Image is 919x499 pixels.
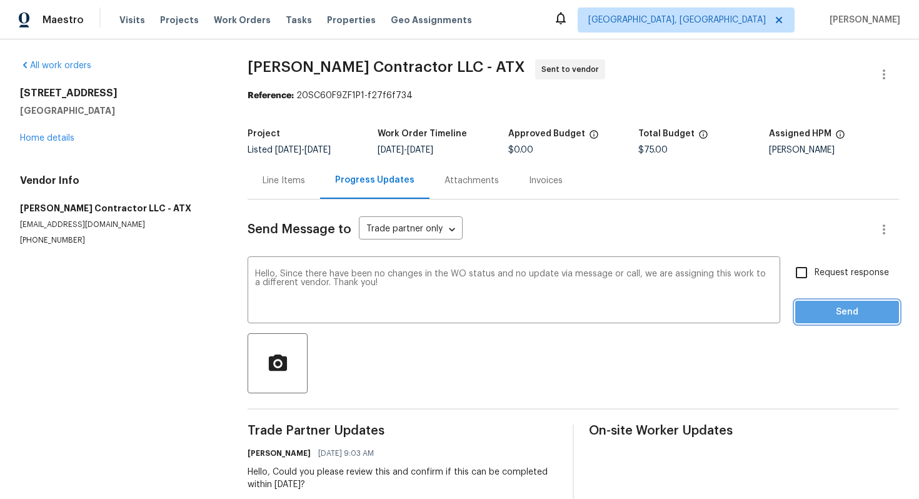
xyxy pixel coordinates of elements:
span: Maestro [43,14,84,26]
span: On-site Worker Updates [589,425,899,437]
h6: [PERSON_NAME] [248,447,311,460]
h5: [PERSON_NAME] Contractor LLC - ATX [20,202,218,214]
span: Tasks [286,16,312,24]
h4: Vendor Info [20,174,218,187]
span: - [275,146,331,154]
textarea: Hello, Since there have been no changes in the WO status and no update via message or call, we ar... [255,270,773,313]
span: The hpm assigned to this work order. [835,129,845,146]
div: Hello, Could you please review this and confirm if this can be completed within [DATE]? [248,466,558,491]
h5: [GEOGRAPHIC_DATA] [20,104,218,117]
span: Trade Partner Updates [248,425,558,437]
h5: Work Order Timeline [378,129,467,138]
span: Send [805,305,889,320]
div: Invoices [529,174,563,187]
span: The total cost of line items that have been approved by both Opendoor and the Trade Partner. This... [589,129,599,146]
span: Request response [815,266,889,280]
b: Reference: [248,91,294,100]
div: [PERSON_NAME] [769,146,899,154]
h5: Project [248,129,280,138]
span: Send Message to [248,223,351,236]
span: $0.00 [508,146,533,154]
button: Send [795,301,899,324]
span: - [378,146,433,154]
div: Progress Updates [335,174,414,186]
h5: Approved Budget [508,129,585,138]
span: Geo Assignments [391,14,472,26]
h5: Assigned HPM [769,129,831,138]
span: [DATE] [378,146,404,154]
h5: Total Budget [638,129,695,138]
span: [GEOGRAPHIC_DATA], [GEOGRAPHIC_DATA] [588,14,766,26]
span: [DATE] [275,146,301,154]
span: Listed [248,146,331,154]
div: 20SC60F9ZF1P1-f27f6f734 [248,89,899,102]
p: [EMAIL_ADDRESS][DOMAIN_NAME] [20,219,218,230]
span: [PERSON_NAME] [825,14,900,26]
span: [DATE] [407,146,433,154]
div: Attachments [444,174,499,187]
span: Visits [119,14,145,26]
span: Properties [327,14,376,26]
span: [DATE] 9:03 AM [318,447,374,460]
a: All work orders [20,61,91,70]
p: [PHONE_NUMBER] [20,235,218,246]
span: Projects [160,14,199,26]
a: Home details [20,134,74,143]
h2: [STREET_ADDRESS] [20,87,218,99]
div: Line Items [263,174,305,187]
span: The total cost of line items that have been proposed by Opendoor. This sum includes line items th... [698,129,708,146]
span: Work Orders [214,14,271,26]
div: Trade partner only [359,219,463,240]
span: [PERSON_NAME] Contractor LLC - ATX [248,59,525,74]
span: Sent to vendor [541,63,604,76]
span: [DATE] [304,146,331,154]
span: $75.00 [638,146,668,154]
